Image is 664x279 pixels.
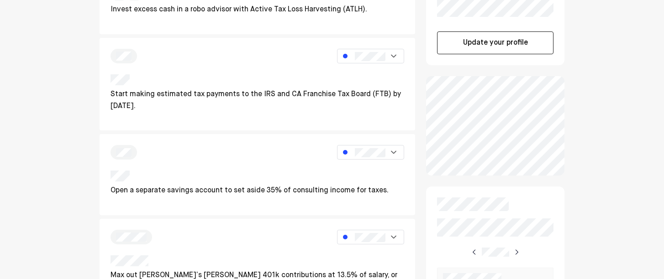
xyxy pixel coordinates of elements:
p: Start making estimated tax payments to the IRS and CA Franchise Tax Board (FTB) by [DATE]. [111,89,404,112]
img: right-arrow [513,248,520,256]
p: Open a separate savings account to set aside 35% of consulting income for taxes. [111,185,389,197]
p: Invest excess cash in a robo advisor with Active Tax Loss Harvesting (ATLH). [111,4,367,16]
button: Update your profile [437,31,553,54]
img: right-arrow [471,248,478,256]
